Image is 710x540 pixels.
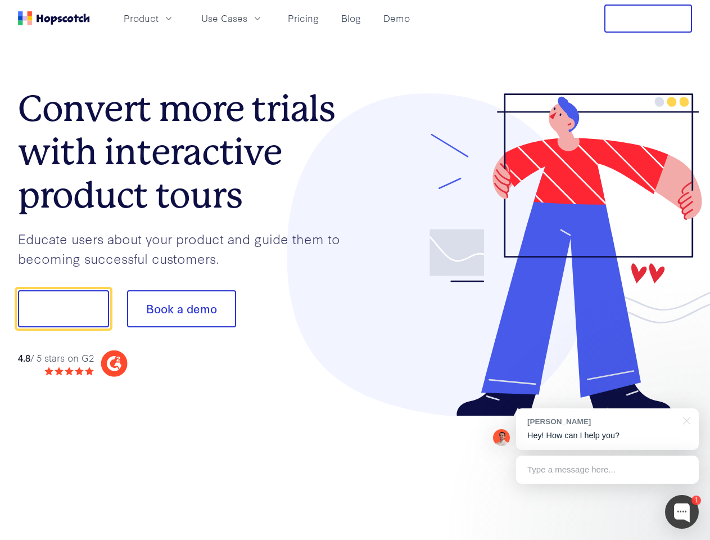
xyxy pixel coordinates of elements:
div: [PERSON_NAME] [527,416,676,427]
a: Demo [379,9,414,28]
span: Product [124,11,159,25]
button: Product [117,9,181,28]
a: Pricing [283,9,323,28]
a: Home [18,11,90,25]
p: Educate users about your product and guide them to becoming successful customers. [18,229,355,268]
div: / 5 stars on G2 [18,351,94,365]
img: Mark Spera [493,429,510,446]
strong: 4.8 [18,351,30,364]
button: Free Trial [604,4,692,33]
a: Blog [337,9,365,28]
button: Show me! [18,290,109,327]
p: Hey! How can I help you? [527,430,688,442]
div: Type a message here... [516,456,699,484]
span: Use Cases [201,11,247,25]
div: 1 [691,496,701,505]
button: Book a demo [127,290,236,327]
h1: Convert more trials with interactive product tours [18,87,355,217]
button: Use Cases [195,9,270,28]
